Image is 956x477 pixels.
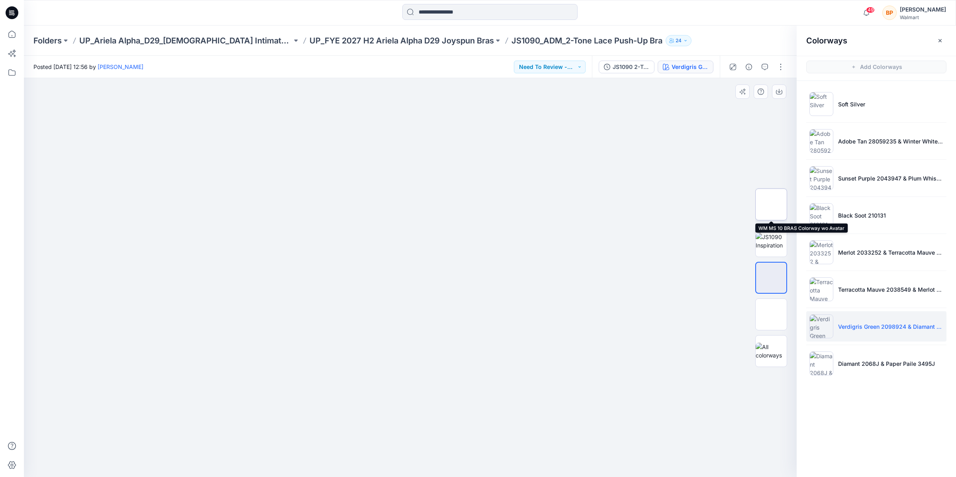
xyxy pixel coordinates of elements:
img: Diamant 2068J & Paper Paile 3495J [809,351,833,375]
img: Merlot 2033252 & Terracotta Mauve 2038549 [809,240,833,264]
p: Soft Silver [838,100,865,108]
img: All colorways [756,343,787,359]
a: UP_FYE 2027 H2 Ariela Alpha D29 Joyspun Bras [310,35,494,46]
button: JS1090 2-Tone Lace Push-Up Bra 2nd Upload [599,61,654,73]
button: 24 [666,35,692,46]
p: Diamant 2068J & Paper Paile 3495J [838,359,935,368]
img: Adobe Tan 28059235 & Winter White 212131 [809,129,833,153]
p: 24 [676,36,682,45]
p: Black Soot 210131 [838,211,886,220]
p: Merlot 2033252 & Terracotta Mauve 2038549 [838,248,943,257]
p: Adobe Tan 28059235 & Winter White 212131 [838,137,943,145]
img: Verdigris Green 2098924 & Diamant 2068J [809,314,833,338]
img: Terracotta Mauve 2038549 & Merlot 2033252 [809,277,833,301]
div: BP [882,6,897,20]
button: Verdigris Green 2098924 & Diamant 2068J [658,61,713,73]
img: Black Soot 210131 [809,203,833,227]
span: Posted [DATE] 12:56 by [33,63,143,71]
span: 49 [866,7,875,13]
div: JS1090 2-Tone Lace Push-Up Bra 2nd Upload [613,63,649,71]
p: Terracotta Mauve 2038549 & Merlot 2033252 [838,285,943,294]
a: UP_Ariela Alpha_D29_[DEMOGRAPHIC_DATA] Intimates - Joyspun [79,35,292,46]
img: Soft Silver [809,92,833,116]
img: Sunset Purple 2043947 & Plum Whisper 2041609 [809,166,833,190]
a: [PERSON_NAME] [98,63,143,70]
button: Details [742,61,755,73]
div: Walmart [900,14,946,20]
div: [PERSON_NAME] [900,5,946,14]
div: Verdigris Green 2098924 & Diamant 2068J [672,63,708,71]
img: JS1090 Inspiration [756,233,787,249]
a: Folders [33,35,62,46]
h2: Colorways [806,36,847,45]
p: Sunset Purple 2043947 & Plum Whisper 2041609 [838,174,943,183]
p: JS1090_ADM_2-Tone Lace Push-Up Bra [511,35,662,46]
p: Verdigris Green 2098924 & Diamant 2068J [838,322,943,331]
